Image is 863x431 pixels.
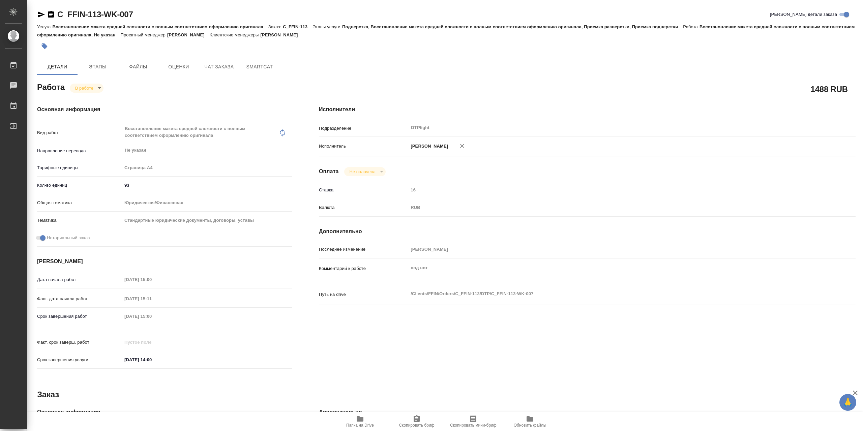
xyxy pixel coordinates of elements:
[122,337,181,347] input: Пустое поле
[408,202,811,213] div: RUB
[37,164,122,171] p: Тарифные единицы
[122,63,154,71] span: Файлы
[408,185,811,195] input: Пустое поле
[122,355,181,365] input: ✎ Введи что-нибудь
[47,235,90,241] span: Нотариальный заказ
[502,412,558,431] button: Обновить файлы
[37,296,122,302] p: Факт. дата начала работ
[261,32,303,37] p: [PERSON_NAME]
[455,138,470,153] button: Удалить исполнителя
[73,85,95,91] button: В работе
[167,32,210,37] p: [PERSON_NAME]
[203,63,235,71] span: Чат заказа
[37,389,59,400] h2: Заказ
[450,423,496,428] span: Скопировать мини-бриф
[37,129,122,136] p: Вид работ
[122,294,181,304] input: Пустое поле
[57,10,133,19] a: C_FFIN-113-WK-007
[37,357,122,363] p: Срок завершения услуги
[445,412,502,431] button: Скопировать мини-бриф
[342,24,683,29] p: Подверстка, Восстановление макета средней сложности с полным соответствием оформлению оригинала, ...
[122,311,181,321] input: Пустое поле
[842,395,854,409] span: 🙏
[37,217,122,224] p: Тематика
[319,204,408,211] p: Валюта
[122,275,181,284] input: Пустое поле
[37,313,122,320] p: Срок завершения работ
[319,265,408,272] p: Комментарий к работе
[37,199,122,206] p: Общая тематика
[839,394,856,411] button: 🙏
[683,24,700,29] p: Работа
[243,63,276,71] span: SmartCat
[37,408,292,416] h4: Основная информация
[70,84,103,93] div: В работе
[344,167,386,176] div: В работе
[319,291,408,298] p: Путь на drive
[811,83,848,95] h2: 1488 RUB
[210,32,261,37] p: Клиентские менеджеры
[408,262,811,274] textarea: под нот
[408,244,811,254] input: Пустое поле
[388,412,445,431] button: Скопировать бриф
[37,339,122,346] p: Факт. срок заверш. работ
[37,257,292,266] h4: [PERSON_NAME]
[122,162,292,174] div: Страница А4
[348,169,378,175] button: Не оплачена
[122,180,292,190] input: ✎ Введи что-нибудь
[319,167,339,176] h4: Оплата
[408,143,448,150] p: [PERSON_NAME]
[319,408,856,416] h4: Дополнительно
[319,105,856,114] h4: Исполнители
[408,288,811,300] textarea: /Clients/FFIN/Orders/C_FFIN-113/DTP/C_FFIN-113-WK-007
[514,423,546,428] span: Обновить файлы
[47,10,55,19] button: Скопировать ссылку
[82,63,114,71] span: Этапы
[332,412,388,431] button: Папка на Drive
[120,32,167,37] p: Проектный менеджер
[37,39,52,54] button: Добавить тэг
[770,11,837,18] span: [PERSON_NAME] детали заказа
[313,24,342,29] p: Этапы услуги
[319,125,408,132] p: Подразделение
[37,81,65,93] h2: Работа
[37,105,292,114] h4: Основная информация
[283,24,313,29] p: C_FFIN-113
[41,63,73,71] span: Детали
[122,197,292,209] div: Юридическая/Финансовая
[122,215,292,226] div: Стандартные юридические документы, договоры, уставы
[319,227,856,236] h4: Дополнительно
[346,423,374,428] span: Папка на Drive
[162,63,195,71] span: Оценки
[37,148,122,154] p: Направление перевода
[399,423,434,428] span: Скопировать бриф
[268,24,283,29] p: Заказ:
[37,24,52,29] p: Услуга
[52,24,268,29] p: Восстановление макета средней сложности с полным соответствием оформлению оригинала
[37,276,122,283] p: Дата начала работ
[319,187,408,193] p: Ставка
[37,182,122,189] p: Кол-во единиц
[319,143,408,150] p: Исполнитель
[37,10,45,19] button: Скопировать ссылку для ЯМессенджера
[319,246,408,253] p: Последнее изменение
